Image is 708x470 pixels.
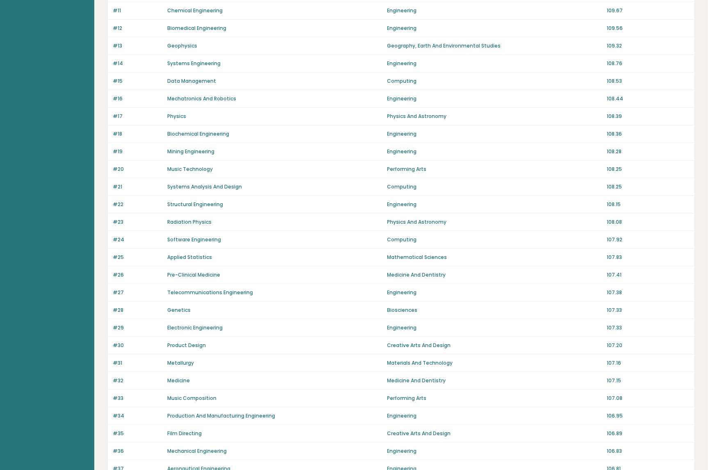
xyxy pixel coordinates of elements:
[113,77,162,85] p: #15
[387,7,602,14] p: Engineering
[167,42,197,49] a: Geophysics
[607,359,690,367] p: 107.16
[607,166,690,173] p: 108.25
[113,130,162,138] p: #18
[387,95,602,102] p: Engineering
[387,166,602,173] p: Performing Arts
[113,42,162,50] p: #13
[167,254,212,261] a: Applied Statistics
[167,166,213,173] a: Music Technology
[113,342,162,349] p: #30
[167,430,202,437] a: Film Directing
[167,113,186,120] a: Physics
[607,7,690,14] p: 109.67
[167,148,214,155] a: Mining Engineering
[607,412,690,420] p: 106.95
[113,148,162,155] p: #19
[387,201,602,208] p: Engineering
[167,271,220,278] a: Pre-Clinical Medicine
[387,42,602,50] p: Geography, Earth And Environmental Studies
[607,342,690,349] p: 107.20
[167,60,221,67] a: Systems Engineering
[167,377,190,384] a: Medicine
[167,342,206,349] a: Product Design
[607,254,690,261] p: 107.83
[113,60,162,67] p: #14
[387,412,602,420] p: Engineering
[607,148,690,155] p: 108.28
[113,166,162,173] p: #20
[387,236,602,243] p: Computing
[607,201,690,208] p: 108.15
[167,236,221,243] a: Software Engineering
[387,113,602,120] p: Physics And Astronomy
[167,25,226,32] a: Biomedical Engineering
[387,254,602,261] p: Mathematical Sciences
[113,359,162,367] p: #31
[387,307,602,314] p: Biosciences
[167,395,216,402] a: Music Composition
[113,7,162,14] p: #11
[387,324,602,331] p: Engineering
[387,218,602,226] p: Physics And Astronomy
[167,183,242,190] a: Systems Analysis And Design
[167,7,223,14] a: Chemical Engineering
[387,289,602,296] p: Engineering
[387,377,602,384] p: Medicine And Dentistry
[113,218,162,226] p: #23
[607,395,690,402] p: 107.08
[607,42,690,50] p: 109.32
[113,254,162,261] p: #25
[113,271,162,279] p: #26
[387,60,602,67] p: Engineering
[387,359,602,367] p: Materials And Technology
[113,95,162,102] p: #16
[167,130,229,137] a: Biochemical Engineering
[387,148,602,155] p: Engineering
[113,183,162,191] p: #21
[607,218,690,226] p: 108.08
[607,183,690,191] p: 108.25
[167,359,194,366] a: Metallurgy
[607,447,690,455] p: 106.83
[167,324,223,331] a: Electronic Engineering
[607,324,690,331] p: 107.33
[387,130,602,138] p: Engineering
[607,60,690,67] p: 108.76
[387,183,602,191] p: Computing
[387,25,602,32] p: Engineering
[387,430,602,437] p: Creative Arts And Design
[167,201,223,208] a: Structural Engineering
[167,289,253,296] a: Telecommunications Engineering
[607,236,690,243] p: 107.92
[113,201,162,208] p: #22
[387,395,602,402] p: Performing Arts
[607,77,690,85] p: 108.53
[167,447,227,454] a: Mechanical Engineering
[607,113,690,120] p: 108.39
[387,342,602,349] p: Creative Arts And Design
[113,377,162,384] p: #32
[167,95,236,102] a: Mechatronics And Robotics
[387,77,602,85] p: Computing
[387,447,602,455] p: Engineering
[113,447,162,455] p: #36
[607,130,690,138] p: 108.36
[113,430,162,437] p: #35
[167,307,191,313] a: Genetics
[607,430,690,437] p: 106.89
[607,289,690,296] p: 107.38
[387,271,602,279] p: Medicine And Dentistry
[113,395,162,402] p: #33
[113,25,162,32] p: #12
[607,271,690,279] p: 107.41
[607,307,690,314] p: 107.33
[113,113,162,120] p: #17
[607,377,690,384] p: 107.15
[167,412,275,419] a: Production And Manufacturing Engineering
[113,289,162,296] p: #27
[607,25,690,32] p: 109.56
[113,236,162,243] p: #24
[113,324,162,331] p: #29
[113,307,162,314] p: #28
